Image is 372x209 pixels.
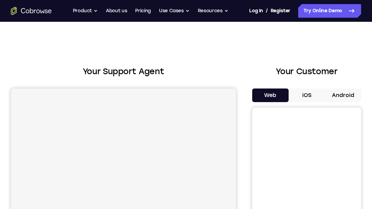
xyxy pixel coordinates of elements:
a: Pricing [135,4,151,18]
button: Web [252,89,289,102]
button: Android [325,89,361,102]
button: iOS [289,89,325,102]
h2: Your Support Agent [11,65,236,78]
span: / [266,7,268,15]
button: Use Cases [159,4,190,18]
button: Product [73,4,98,18]
a: Register [271,4,290,18]
a: Go to the home page [11,7,52,15]
h2: Your Customer [252,65,361,78]
a: About us [106,4,127,18]
button: Resources [198,4,228,18]
a: Log In [249,4,263,18]
a: Try Online Demo [298,4,361,18]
